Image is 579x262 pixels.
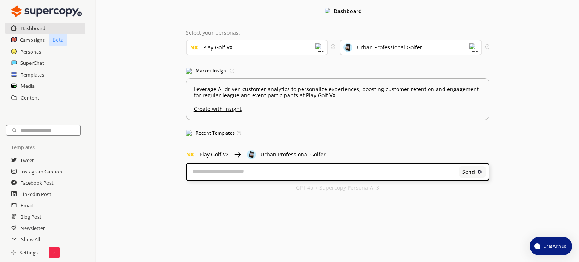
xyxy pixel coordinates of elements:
[21,23,46,34] a: Dashboard
[21,234,40,245] a: Show All
[21,80,35,92] a: Media
[20,34,45,46] a: Campaigns
[530,237,572,255] button: atlas-launcher
[485,44,489,49] img: Tooltip Icon
[20,155,34,166] a: Tweet
[343,43,352,52] img: Audience Icon
[11,250,16,255] img: Close
[331,44,335,49] img: Tooltip Icon
[325,8,330,13] img: Close
[478,169,483,175] img: Close
[20,166,62,177] a: Instagram Caption
[53,250,56,256] p: 2
[186,130,192,136] img: Popular Templates
[199,152,229,158] p: Play Golf VX
[540,243,568,249] span: Chat with us
[203,44,233,51] div: Play Golf VX
[20,211,41,222] a: Blog Post
[315,43,324,52] img: Dropdown Icon
[20,177,54,188] a: Facebook Post
[230,69,234,73] img: Tooltip Icon
[20,57,44,69] a: SuperChat
[186,68,192,74] img: Market Insight
[21,69,44,80] a: Templates
[20,188,51,200] a: LinkedIn Post
[469,43,478,52] img: Dropdown Icon
[194,102,481,112] u: Create with Insight
[11,4,82,19] img: Close
[247,150,256,159] img: Close
[190,43,199,52] img: Brand Icon
[21,200,33,211] a: Email
[186,150,195,159] img: Close
[186,127,489,139] h3: Recent Templates
[20,46,41,57] a: Personas
[49,34,67,46] p: Beta
[334,8,362,15] b: Dashboard
[296,185,379,191] p: GPT 4o + Supercopy Persona-AI 3
[462,169,475,175] b: Send
[233,150,242,159] img: Close
[357,44,422,51] div: Urban Professional Golfer
[260,152,326,158] p: Urban Professional Golfer
[21,92,39,103] a: Content
[237,131,241,135] img: Tooltip Icon
[186,30,489,36] p: Select your personas:
[194,86,481,98] p: Leverage AI-driven customer analytics to personalize experiences, boosting customer retention and...
[186,65,489,77] h3: Market Insight
[20,222,45,234] a: Newsletter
